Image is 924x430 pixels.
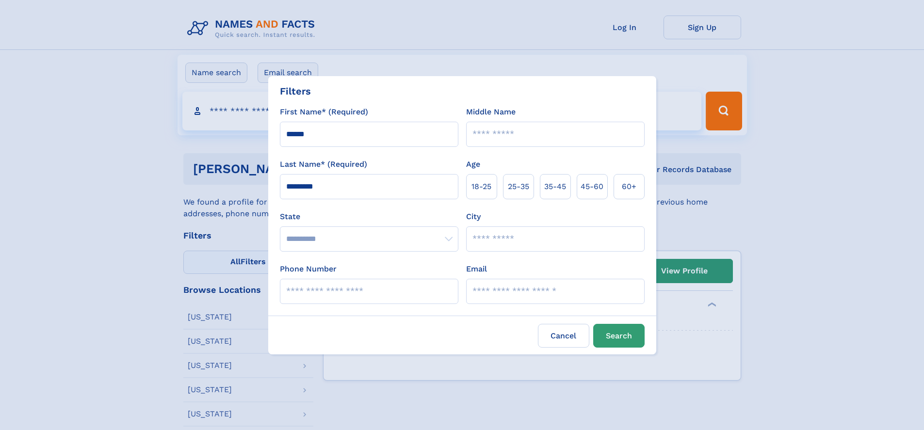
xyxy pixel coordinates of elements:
[538,324,589,348] label: Cancel
[593,324,645,348] button: Search
[622,181,636,192] span: 60+
[466,159,480,170] label: Age
[466,263,487,275] label: Email
[280,211,458,223] label: State
[471,181,491,192] span: 18‑25
[466,106,516,118] label: Middle Name
[280,159,367,170] label: Last Name* (Required)
[280,84,311,98] div: Filters
[544,181,566,192] span: 35‑45
[581,181,603,192] span: 45‑60
[280,263,337,275] label: Phone Number
[466,211,481,223] label: City
[508,181,529,192] span: 25‑35
[280,106,368,118] label: First Name* (Required)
